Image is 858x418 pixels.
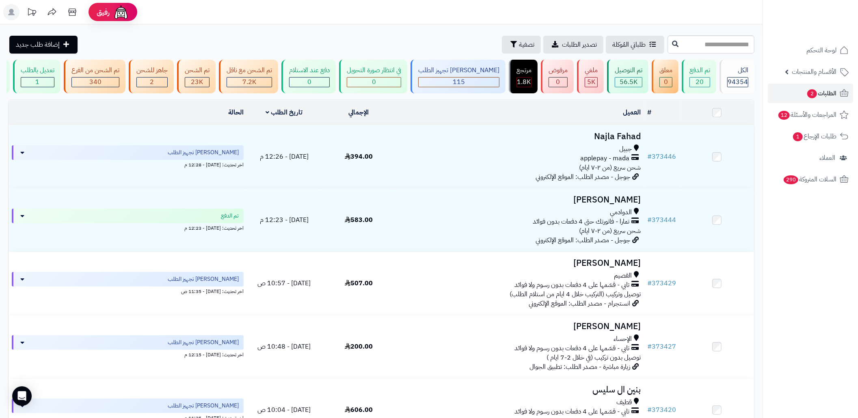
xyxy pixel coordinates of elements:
span: 23K [191,77,203,87]
span: تمارا - فاتورتك حتى 4 دفعات بدون فوائد [533,217,629,226]
span: 0 [307,77,311,87]
a: #373444 [647,215,676,225]
img: ai-face.png [113,4,129,20]
div: 0 [347,78,401,87]
span: 7.2K [242,77,256,87]
a: #373446 [647,152,676,162]
span: 1 [36,77,40,87]
a: تم الدفع 20 [680,60,718,93]
span: [DATE] - 12:26 م [260,152,309,162]
div: 0 [660,78,672,87]
span: 290 [783,175,798,185]
div: دفع عند الاستلام [289,66,330,75]
div: اخر تحديث: [DATE] - 12:15 م [12,350,244,358]
a: السلات المتروكة290 [768,170,853,189]
div: 115 [419,78,499,87]
span: 0 [664,77,668,87]
a: العملاء [768,148,853,168]
span: [DATE] - 10:48 ص [257,342,311,351]
span: 5K [587,77,595,87]
span: الطلبات [806,88,836,99]
span: [DATE] - 10:57 ص [257,278,311,288]
span: تصدير الطلبات [562,40,597,50]
span: 115 [453,77,465,87]
a: تاريخ الطلب [266,108,303,117]
span: الدوادمي [610,208,632,217]
div: معلق [659,66,672,75]
h3: [PERSON_NAME] [399,259,641,268]
span: العملاء [819,152,835,164]
a: #373420 [647,405,676,415]
a: جاهز للشحن 2 [127,60,175,93]
span: 0 [372,77,376,87]
span: شحن سريع (من ٢-٧ ايام) [579,163,641,172]
button: تصفية [502,36,541,54]
span: تابي - قسّمها على 4 دفعات بدون رسوم ولا فوائد [514,344,629,353]
span: الأقسام والمنتجات [792,66,836,78]
a: تم الشحن مع ناقل 7.2K [217,60,280,93]
div: تعديل بالطلب [21,66,54,75]
span: إضافة طلب جديد [16,40,60,50]
a: مرتجع 1.8K [507,60,539,93]
a: إضافة طلب جديد [9,36,78,54]
span: الإحساء [614,334,632,344]
a: المراجعات والأسئلة12 [768,105,853,125]
span: المراجعات والأسئلة [778,109,836,121]
div: 1807 [517,78,531,87]
div: ملغي [585,66,598,75]
h3: Najla Fahad [399,132,641,141]
span: تابي - قسّمها على 4 دفعات بدون رسوم ولا فوائد [514,407,629,416]
a: الحالة [228,108,244,117]
a: الطلبات2 [768,84,853,103]
span: 583.00 [345,215,373,225]
span: انستجرام - مصدر الطلب: الموقع الإلكتروني [529,299,630,308]
div: مرفوض [549,66,568,75]
span: applepay - mada [580,154,629,163]
span: [PERSON_NAME] تجهيز الطلب [168,149,239,157]
div: جاهز للشحن [136,66,168,75]
span: 507.00 [345,278,373,288]
img: logo-2.png [803,18,850,35]
div: [PERSON_NAME] تجهيز الطلب [418,66,499,75]
span: القصيم [614,271,632,280]
span: 606.00 [345,405,373,415]
div: تم الشحن مع ناقل [227,66,272,75]
span: [DATE] - 10:04 ص [257,405,311,415]
h3: [PERSON_NAME] [399,195,641,205]
span: [PERSON_NAME] تجهيز الطلب [168,275,239,283]
span: # [647,278,652,288]
a: تم التوصيل 56.5K [605,60,650,93]
div: Open Intercom Messenger [12,386,32,406]
span: 94354 [728,77,748,87]
div: في انتظار صورة التحويل [347,66,401,75]
span: 340 [89,77,102,87]
span: # [647,215,652,225]
span: # [647,405,652,415]
div: 7223 [227,78,272,87]
span: [DATE] - 12:23 م [260,215,309,225]
span: # [647,152,652,162]
span: [PERSON_NAME] تجهيز الطلب [168,402,239,410]
div: 23043 [185,78,209,87]
a: # [647,108,651,117]
a: ملغي 5K [575,60,605,93]
span: # [647,342,652,351]
span: طلبات الإرجاع [792,131,836,142]
a: معلق 0 [650,60,680,93]
span: [PERSON_NAME] تجهيز الطلب [168,338,239,347]
span: 200.00 [345,342,373,351]
div: تم الشحن [185,66,210,75]
div: تم التوصيل [615,66,642,75]
div: تم الدفع [689,66,710,75]
a: لوحة التحكم [768,41,853,60]
a: تم الشحن من الفرع 340 [62,60,127,93]
a: الإجمالي [348,108,369,117]
span: رفيق [97,7,110,17]
span: 394.00 [345,152,373,162]
span: 0 [556,77,560,87]
span: 1 [793,132,803,142]
span: طلباتي المُوكلة [612,40,646,50]
span: توصيل وتركيب (التركيب خلال 4 ايام من استلام الطلب) [510,289,641,299]
a: دفع عند الاستلام 0 [280,60,337,93]
span: 2 [150,77,154,87]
